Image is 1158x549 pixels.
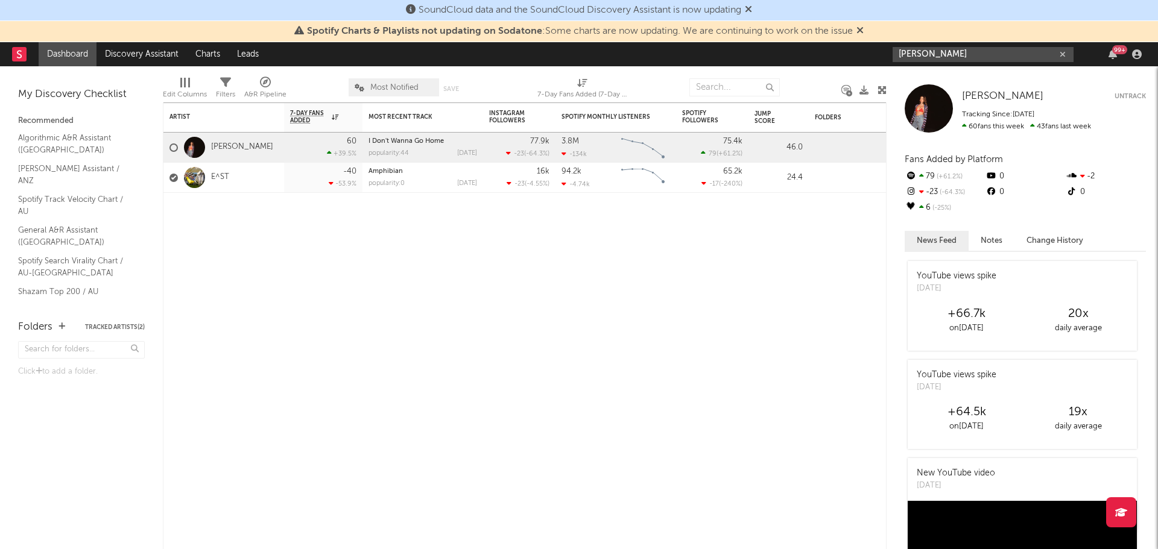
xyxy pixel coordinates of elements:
[307,27,542,36] span: Spotify Charts & Playlists not updating on Sodatone
[537,87,628,102] div: 7-Day Fans Added (7-Day Fans Added)
[1115,90,1146,102] button: Untrack
[369,168,477,175] div: Amphibian
[216,72,235,107] div: Filters
[369,180,405,187] div: popularity: 0
[1022,419,1134,434] div: daily average
[616,163,670,193] svg: Chart title
[163,87,207,102] div: Edit Columns
[506,149,549,157] div: ( )
[905,169,985,184] div: 79
[96,42,187,66] a: Discovery Assistant
[1022,307,1134,321] div: 20 x
[718,151,741,157] span: +61.2 %
[911,321,1022,336] div: on [DATE]
[709,151,717,157] span: 79
[562,180,590,188] div: -4.74k
[917,270,996,283] div: YouTube views spike
[530,137,549,145] div: 77.9k
[18,114,145,128] div: Recommended
[562,168,581,175] div: 94.2k
[370,84,419,92] span: Most Notified
[39,42,96,66] a: Dashboard
[1112,45,1127,54] div: 99 +
[369,138,477,145] div: I Don't Wanna Go Home
[1066,169,1146,184] div: -2
[514,181,525,187] span: -23
[18,254,133,279] a: Spotify Search Virality Chart / AU-[GEOGRAPHIC_DATA]
[562,137,579,145] div: 3.8M
[962,123,1091,130] span: 43 fans last week
[985,169,1065,184] div: 0
[723,168,742,175] div: 65.2k
[489,110,531,124] div: Instagram Followers
[723,137,742,145] div: 75.4k
[721,181,741,187] span: -240 %
[1022,405,1134,419] div: 19 x
[343,168,356,175] div: -40
[537,72,628,107] div: 7-Day Fans Added (7-Day Fans Added)
[369,150,409,157] div: popularity: 44
[537,168,549,175] div: 16k
[18,365,145,379] div: Click to add a folder.
[85,324,145,330] button: Tracked Artists(2)
[507,180,549,187] div: ( )
[244,87,286,102] div: A&R Pipeline
[18,193,133,218] a: Spotify Track Velocity Chart / AU
[931,205,951,212] span: -25 %
[815,114,905,121] div: Folders
[369,168,403,175] a: Amphibian
[917,480,995,492] div: [DATE]
[211,172,229,183] a: E^ST
[327,149,356,157] div: +39.5 %
[911,405,1022,419] div: +64.5k
[905,200,985,216] div: 6
[562,113,652,121] div: Spotify Monthly Listeners
[745,5,752,15] span: Dismiss
[18,320,52,334] div: Folders
[369,138,444,145] a: I Don't Wanna Go Home
[169,113,260,121] div: Artist
[905,231,969,251] button: News Feed
[905,184,985,200] div: -23
[18,341,145,359] input: Search for folders...
[216,87,235,102] div: Filters
[419,5,741,15] span: SoundCloud data and the SoundCloud Discovery Assistant is now updating
[938,189,965,196] span: -64.3 %
[917,467,995,480] div: New YouTube video
[457,150,477,157] div: [DATE]
[229,42,267,66] a: Leads
[244,72,286,107] div: A&R Pipeline
[935,174,963,180] span: +61.2 %
[347,137,356,145] div: 60
[856,27,864,36] span: Dismiss
[369,113,459,121] div: Most Recent Track
[443,86,459,92] button: Save
[18,131,133,156] a: Algorithmic A&R Assistant ([GEOGRAPHIC_DATA])
[187,42,229,66] a: Charts
[18,87,145,102] div: My Discovery Checklist
[457,180,477,187] div: [DATE]
[18,224,133,248] a: General A&R Assistant ([GEOGRAPHIC_DATA])
[689,78,780,96] input: Search...
[526,151,548,157] span: -64.3 %
[18,162,133,187] a: [PERSON_NAME] Assistant / ANZ
[211,142,273,152] a: [PERSON_NAME]
[905,155,1003,164] span: Fans Added by Platform
[616,133,670,163] svg: Chart title
[701,180,742,187] div: ( )
[1066,184,1146,200] div: 0
[18,285,133,298] a: Shazam Top 200 / AU
[562,150,587,158] div: -134k
[893,47,1074,62] input: Search for artists
[962,123,1024,130] span: 60 fans this week
[329,180,356,187] div: -53.9 %
[527,181,548,187] span: -4.55 %
[163,72,207,107] div: Edit Columns
[917,283,996,295] div: [DATE]
[1109,49,1117,59] button: 99+
[755,171,803,185] div: 24.4
[755,110,785,125] div: Jump Score
[290,110,329,124] span: 7-Day Fans Added
[911,307,1022,321] div: +66.7k
[969,231,1014,251] button: Notes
